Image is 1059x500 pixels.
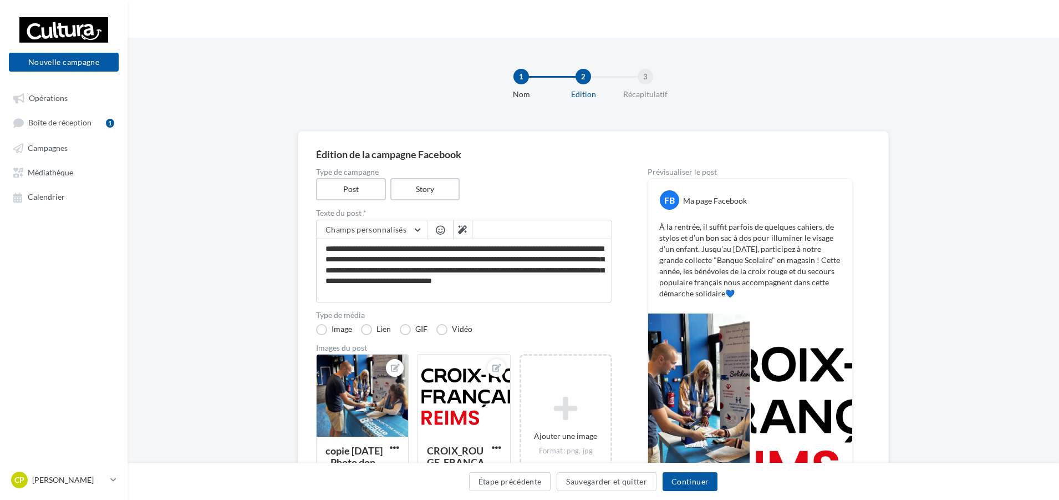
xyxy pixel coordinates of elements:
[325,225,406,234] span: Champs personnalisés
[316,311,612,319] label: Type de média
[316,324,352,335] label: Image
[7,88,121,108] a: Opérations
[14,474,24,486] span: CP
[32,474,106,486] p: [PERSON_NAME]
[7,112,121,133] a: Boîte de réception1
[648,168,853,176] div: Prévisualiser le post
[660,190,679,210] div: FB
[683,195,747,206] div: Ma page Facebook
[7,162,121,182] a: Médiathèque
[486,89,557,100] div: Nom
[28,143,68,153] span: Campagnes
[576,69,591,84] div: 2
[28,193,65,202] span: Calendrier
[7,186,121,206] a: Calendrier
[316,168,612,176] label: Type de campagne
[638,69,653,84] div: 3
[469,472,551,491] button: Étape précédente
[548,89,619,100] div: Edition
[317,220,427,239] button: Champs personnalisés
[316,344,612,352] div: Images du post
[7,138,121,158] a: Campagnes
[316,178,386,200] label: Post
[436,324,472,335] label: Vidéo
[316,209,612,217] label: Texte du post *
[610,89,681,100] div: Récapitulatif
[513,69,529,84] div: 1
[659,221,841,299] p: À la rentrée, il suffit parfois de quelques cahiers, de stylos et d’un bon sac à dos pour illumin...
[9,469,119,491] a: CP [PERSON_NAME]
[106,119,114,128] div: 1
[361,324,391,335] label: Lien
[316,149,870,159] div: Édition de la campagne Facebook
[28,168,73,177] span: Médiathèque
[29,93,68,103] span: Opérations
[427,445,485,492] div: CROIX_ROUGE_FRANCAISE_REIMS_2L_RVB
[400,324,427,335] label: GIF
[9,53,119,72] button: Nouvelle campagne
[557,472,656,491] button: Sauvegarder et quitter
[325,445,383,468] div: copie [DATE] - Photo don
[1021,462,1048,489] iframe: Intercom live chat
[390,178,460,200] label: Story
[663,472,717,491] button: Continuer
[28,118,91,128] span: Boîte de réception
